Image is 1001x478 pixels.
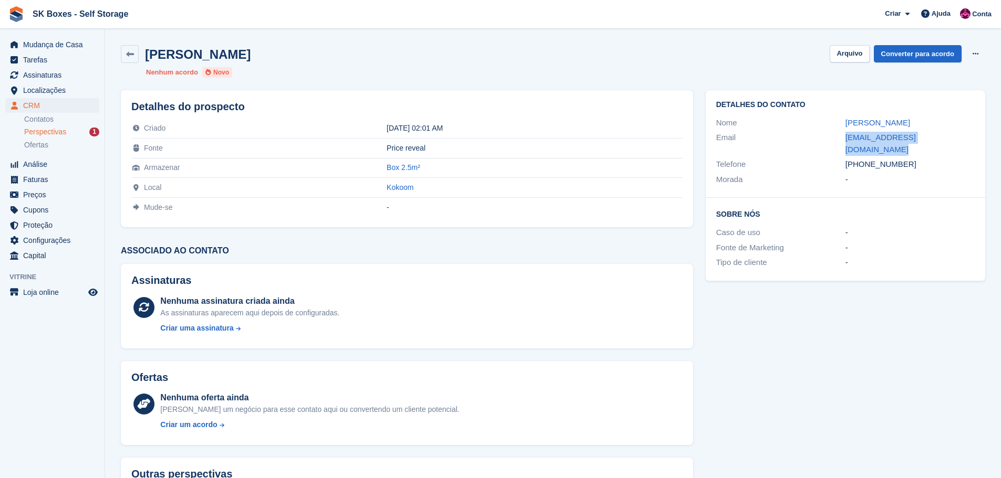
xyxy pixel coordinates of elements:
[160,295,339,307] div: Nenhuma assinatura criada ainda
[131,371,168,384] h2: Ofertas
[5,233,99,248] a: menu
[24,140,48,150] span: Ofertas
[5,98,99,113] a: menu
[24,127,66,137] span: Perspectivas
[87,286,99,299] a: Loja de pré-visualização
[874,45,962,62] a: Converter para acordo
[131,101,683,113] h2: Detalhes do prospecto
[144,163,180,172] span: Armazenar
[160,419,459,430] a: Criar um acordo
[160,323,339,334] a: Criar uma assinatura
[144,144,163,152] span: Fonte
[202,67,232,78] li: Novo
[24,114,99,124] a: Contatos
[5,83,99,98] a: menu
[716,101,975,109] h2: Detalhes do contato
[972,9,992,19] span: Conta
[716,117,845,129] div: Nome
[144,124,166,132] span: Criado
[23,233,86,248] span: Configurações
[121,246,693,256] h3: Associado ao contato
[932,8,951,19] span: Ajuda
[23,248,86,263] span: Capital
[845,174,975,186] div: -
[5,248,99,263] a: menu
[23,172,86,187] span: Faturas
[144,183,161,192] span: Local
[716,174,845,186] div: Morada
[8,6,24,22] img: stora-icon-8386f47178a22dfd0bd8f6a31ec36ba5ce8667c1dd55bd0f319d3a0aa187defe.svg
[28,5,132,23] a: SK Boxes - Self Storage
[845,257,975,269] div: -
[387,183,414,192] a: Kokoom
[5,187,99,202] a: menu
[845,242,975,254] div: -
[24,126,99,137] a: Perspectivas 1
[23,37,86,52] span: Mudança de Casa
[845,133,916,154] a: [EMAIL_ADDRESS][DOMAIN_NAME]
[5,172,99,187] a: menu
[5,37,99,52] a: menu
[845,158,975,171] div: [PHONE_NUMBER]
[845,227,975,239] div: -
[5,68,99,82] a: menu
[885,8,901,19] span: Criar
[845,118,910,127] a: [PERSON_NAME]
[716,158,845,171] div: Telefone
[145,47,251,61] h2: [PERSON_NAME]
[160,323,233,334] div: Criar uma assinatura
[716,132,845,155] div: Email
[9,272,105,282] span: Vitrine
[89,128,99,136] div: 1
[716,242,845,254] div: Fonte de Marketing
[23,83,86,98] span: Localizações
[23,157,86,172] span: Análise
[23,203,86,217] span: Cupons
[716,257,845,269] div: Tipo de cliente
[160,404,459,415] div: [PERSON_NAME] um negócio para esse contato aqui ou convertendo um cliente potencial.
[131,274,683,286] h2: Assinaturas
[387,124,683,132] div: [DATE] 02:01 AM
[23,187,86,202] span: Preços
[23,52,86,67] span: Tarefas
[830,45,869,62] button: Arquivo
[23,68,86,82] span: Assinaturas
[160,391,459,404] div: Nenhuma oferta ainda
[24,140,99,151] a: Ofertas
[387,203,683,211] div: -
[160,307,339,318] div: As assinaturas aparecem aqui depois de configuradas.
[387,144,683,152] div: Price reveal
[23,98,86,113] span: CRM
[5,218,99,232] a: menu
[23,218,86,232] span: Proteção
[387,163,420,172] a: Box 2.5m²
[144,203,172,211] span: Mude-se
[160,419,217,430] div: Criar um acordo
[23,285,86,300] span: Loja online
[5,285,99,300] a: menu
[716,208,975,219] h2: Sobre Nós
[146,67,198,78] li: Nenhum acordo
[5,157,99,172] a: menu
[716,227,845,239] div: Caso de uso
[5,203,99,217] a: menu
[5,52,99,67] a: menu
[960,8,971,19] img: Joana Alegria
